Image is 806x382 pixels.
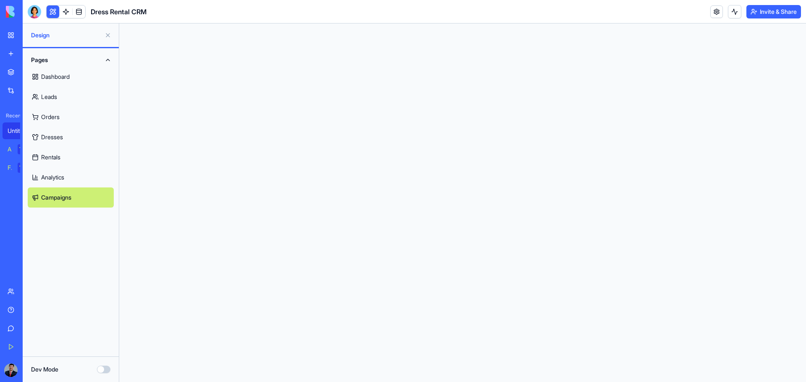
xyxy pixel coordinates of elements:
a: Dresses [28,127,114,147]
button: Pages [28,53,114,67]
a: Analytics [28,167,114,187]
label: Dev Mode [31,365,58,374]
span: Dress Rental CRM [91,7,147,17]
div: Untitled App [8,127,31,135]
a: Dashboard [28,67,114,87]
div: TRY [18,163,31,173]
div: AI Logo Generator [8,145,12,153]
img: ACg8ocJnPqYLRoXHyA_S2QfEDhYjycEEIr_9baxJ0Cg0QaX8twGMdTAXdA=s96-c [4,364,18,377]
button: Invite & Share [746,5,801,18]
a: Rentals [28,147,114,167]
img: logo [6,6,58,18]
div: Feedback Form [8,164,12,172]
a: Leads [28,87,114,107]
a: Orders [28,107,114,127]
span: Recent [3,112,20,119]
a: Feedback FormTRY [3,159,36,176]
a: Campaigns [28,187,114,208]
a: AI Logo GeneratorTRY [3,141,36,158]
div: TRY [18,144,31,154]
span: Design [31,31,101,39]
a: Untitled App [3,122,36,139]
